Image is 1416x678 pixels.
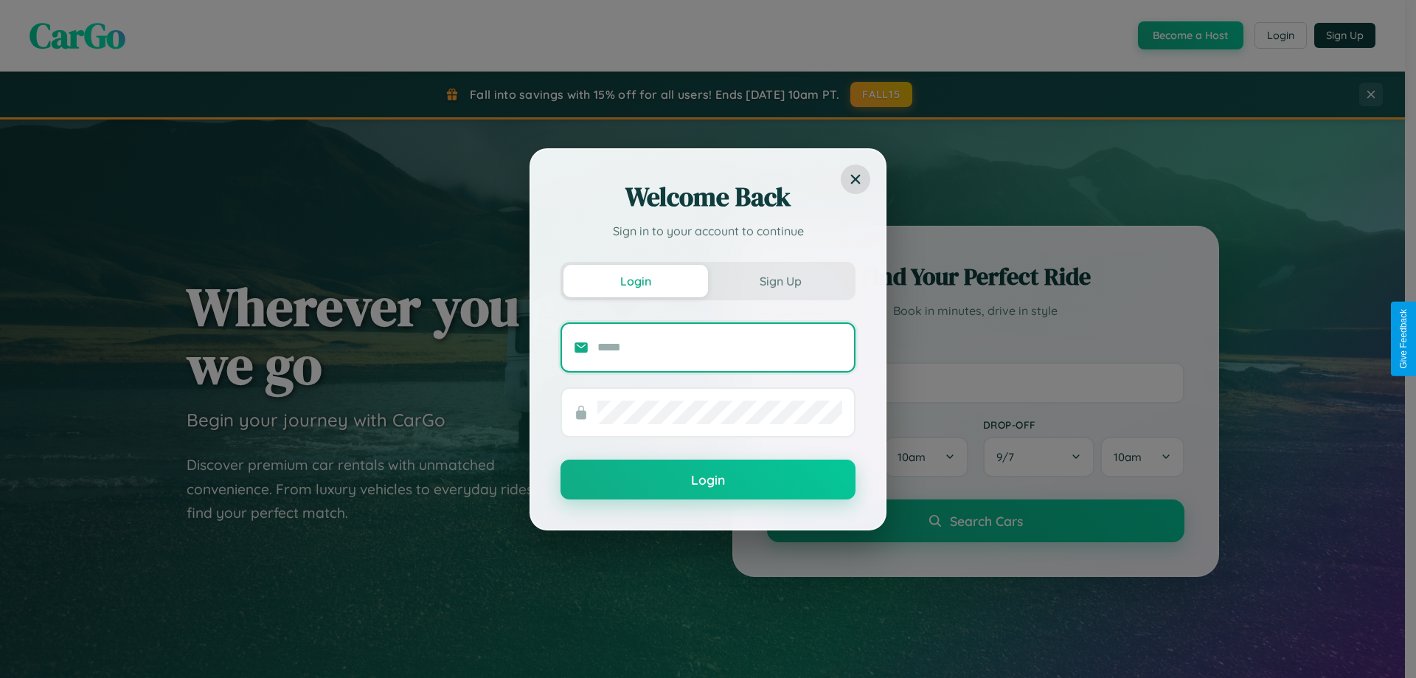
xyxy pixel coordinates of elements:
[563,265,708,297] button: Login
[560,222,855,240] p: Sign in to your account to continue
[560,179,855,215] h2: Welcome Back
[1398,309,1409,369] div: Give Feedback
[560,460,855,499] button: Login
[708,265,853,297] button: Sign Up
